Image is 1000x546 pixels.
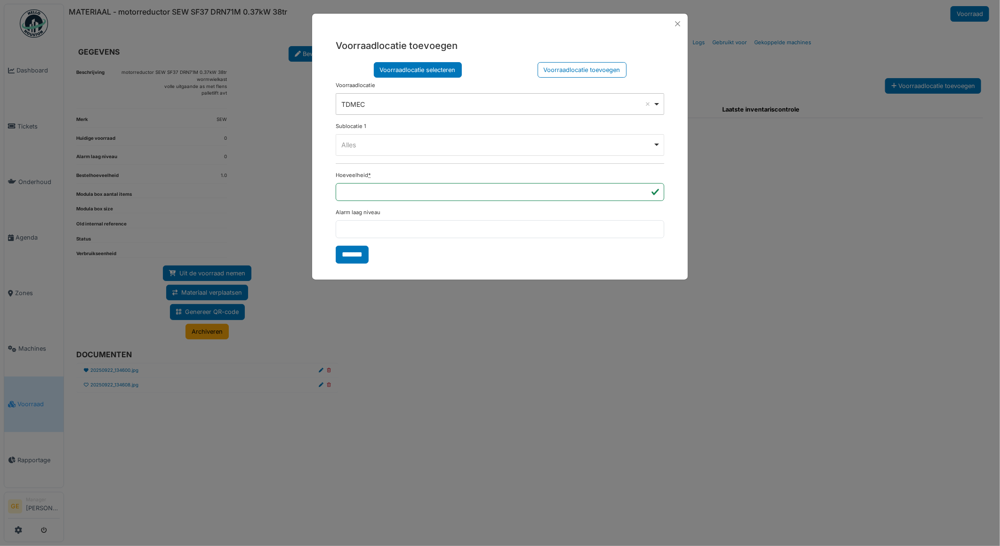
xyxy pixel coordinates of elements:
[374,62,462,78] div: Voorraadlocatie selecteren
[368,172,371,178] abbr: Verplicht
[336,171,371,179] label: Hoeveelheid
[336,81,375,89] label: Voorraadlocatie
[643,99,653,109] button: Remove item: '3757'
[342,99,653,109] div: TDMEC
[336,122,366,130] label: Sublocatie 1
[336,209,380,217] label: Alarm laag niveau
[342,140,653,150] div: Alles
[538,62,627,78] div: Voorraadlocatie toevoegen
